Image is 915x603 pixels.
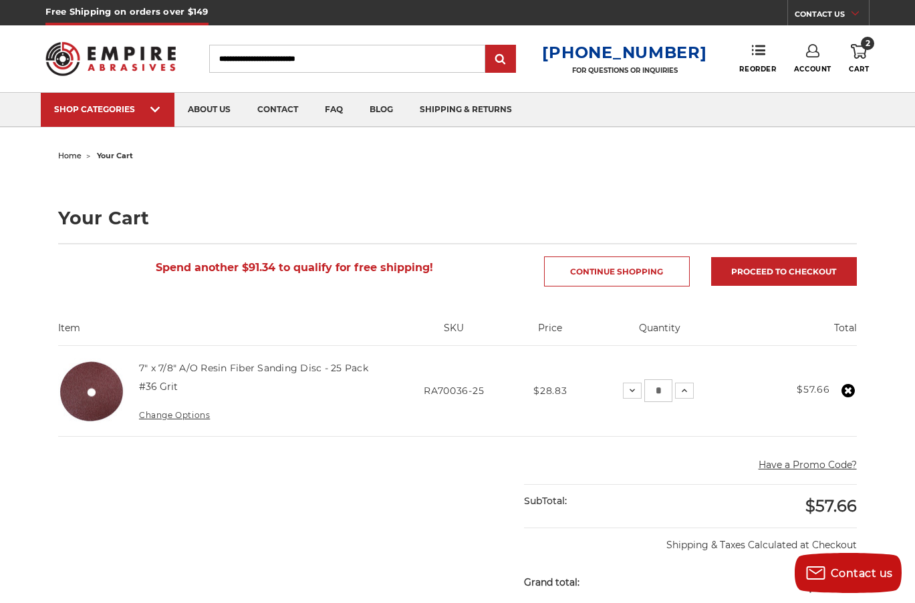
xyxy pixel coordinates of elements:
a: Proceed to checkout [711,257,857,286]
a: Reorder [739,44,776,73]
input: Submit [487,46,514,73]
img: Empire Abrasives [45,33,176,84]
th: Quantity [585,321,735,345]
button: Contact us [795,553,902,593]
a: shipping & returns [406,93,525,127]
span: RA70036-25 [424,385,484,397]
strong: $57.66 [797,383,829,395]
img: 7 inch aluminum oxide resin fiber disc [58,358,125,425]
a: 7" x 7/8" A/O Resin Fiber Sanding Disc - 25 Pack [139,362,368,374]
th: Total [734,321,856,345]
span: $57.66 [805,496,857,516]
div: SubTotal: [524,485,690,518]
a: [PHONE_NUMBER] [542,43,706,62]
strong: Grand total: [524,576,579,588]
a: contact [244,93,311,127]
span: $28.83 [533,385,567,397]
a: Continue Shopping [544,256,690,286]
a: about us [174,93,244,127]
p: Shipping & Taxes Calculated at Checkout [524,528,857,552]
a: CONTACT US [795,7,869,25]
span: 2 [861,37,874,50]
a: home [58,151,82,160]
a: faq [311,93,356,127]
span: Contact us [831,567,893,580]
input: 7" x 7/8" A/O Resin Fiber Sanding Disc - 25 Pack Quantity: [644,379,672,402]
a: 2 Cart [849,44,869,73]
div: SHOP CATEGORIES [54,104,161,114]
span: $57.66 [805,575,857,594]
span: Account [794,65,831,73]
th: SKU [392,321,516,345]
th: Item [58,321,392,345]
a: blog [356,93,406,127]
span: Spend another $91.34 to qualify for free shipping! [156,261,433,274]
button: Have a Promo Code? [759,458,857,472]
span: your cart [97,151,133,160]
a: Change Options [139,410,210,420]
dd: #36 Grit [139,380,178,394]
h1: Your Cart [58,209,856,227]
p: FOR QUESTIONS OR INQUIRIES [542,66,706,75]
span: Reorder [739,65,776,73]
th: Price [516,321,585,345]
span: Cart [849,65,869,73]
